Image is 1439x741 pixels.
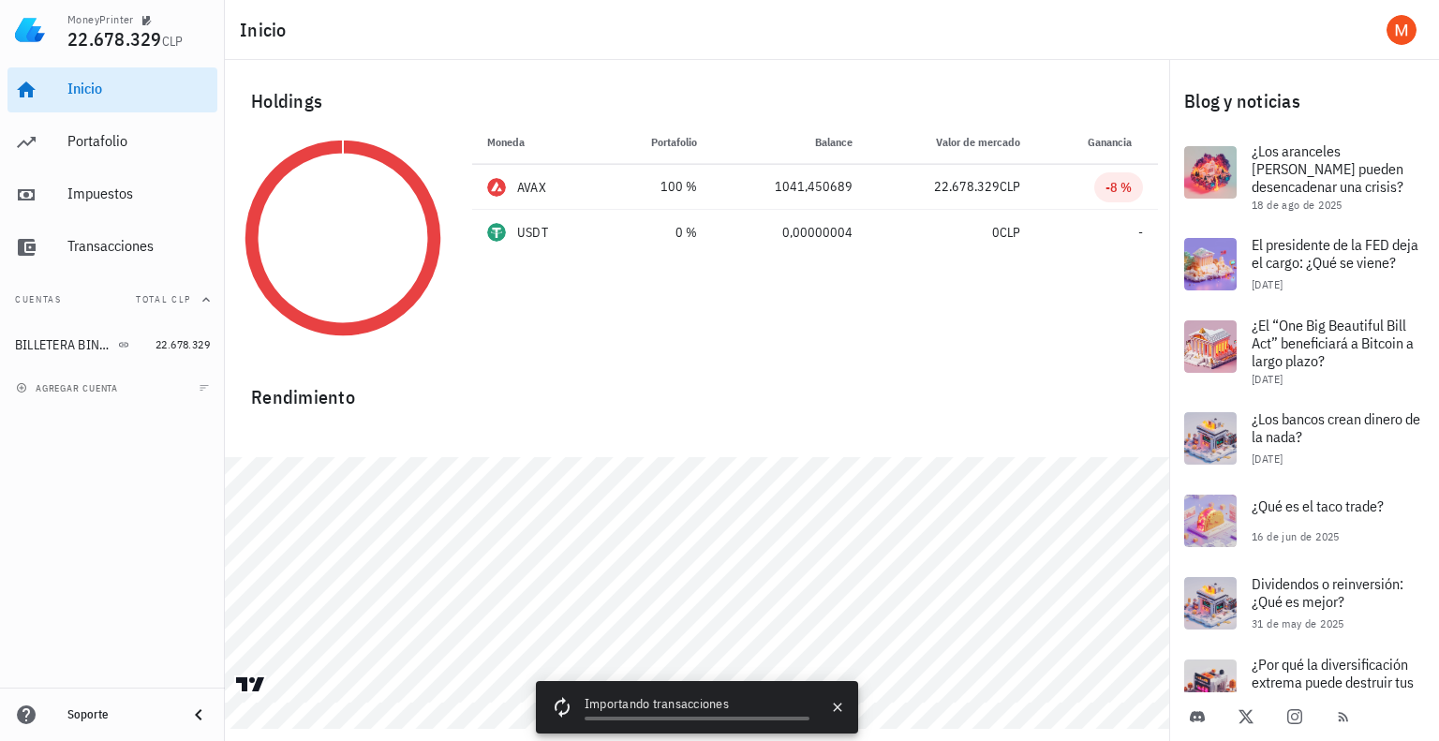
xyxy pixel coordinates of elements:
[618,177,698,197] div: 100 %
[1000,224,1020,241] span: CLP
[7,277,217,322] button: CuentasTotal CLP
[1169,131,1439,223] a: ¿Los aranceles [PERSON_NAME] pueden desencadenar una crisis? 18 de ago de 2025
[1169,480,1439,562] a: ¿Qué es el taco trade? 16 de jun de 2025
[67,132,210,150] div: Portafolio
[868,120,1035,165] th: Valor de mercado
[1252,409,1420,446] span: ¿Los bancos crean dinero de la nada?
[240,15,294,45] h1: Inicio
[1387,15,1417,45] div: avatar
[487,223,506,242] div: USDT-icon
[236,71,1158,131] div: Holdings
[67,12,134,27] div: MoneyPrinter
[1169,71,1439,131] div: Blog y noticias
[727,223,853,243] div: 0,00000004
[11,378,126,397] button: agregar cuenta
[517,223,548,242] div: USDT
[234,675,267,693] a: Charting by TradingView
[1000,178,1020,195] span: CLP
[1252,616,1344,630] span: 31 de may de 2025
[1252,316,1414,370] span: ¿El “One Big Beautiful Bill Act” beneficiará a Bitcoin a largo plazo?
[20,382,118,394] span: agregar cuenta
[585,694,809,717] div: Importando transacciones
[1252,655,1414,709] span: ¿Por qué la diversificación extrema puede destruir tus inversiones?
[7,120,217,165] a: Portafolio
[487,178,506,197] div: AVAX-icon
[15,337,114,353] div: BILLETERA BINANCE
[618,223,698,243] div: 0 %
[162,33,184,50] span: CLP
[1252,529,1340,543] span: 16 de jun de 2025
[472,120,603,165] th: Moneda
[1169,562,1439,645] a: Dividendos o reinversión: ¿Qué es mejor? 31 de may de 2025
[136,293,191,305] span: Total CLP
[1252,574,1403,611] span: Dividendos o reinversión: ¿Qué es mejor?
[1169,223,1439,305] a: El presidente de la FED deja el cargo: ¿Qué se viene? [DATE]
[1252,277,1283,291] span: [DATE]
[7,172,217,217] a: Impuestos
[67,707,172,722] div: Soporte
[1252,198,1343,212] span: 18 de ago de 2025
[603,120,713,165] th: Portafolio
[1252,452,1283,466] span: [DATE]
[517,178,546,197] div: AVAX
[1138,224,1143,241] span: -
[992,224,1000,241] span: 0
[67,26,162,52] span: 22.678.329
[67,237,210,255] div: Transacciones
[236,367,1158,412] div: Rendimiento
[934,178,1000,195] span: 22.678.329
[15,15,45,45] img: LedgiFi
[1169,645,1439,736] a: ¿Por qué la diversificación extrema puede destruir tus inversiones?
[7,322,217,367] a: BILLETERA BINANCE 22.678.329
[1169,305,1439,397] a: ¿El “One Big Beautiful Bill Act” beneficiará a Bitcoin a largo plazo? [DATE]
[712,120,868,165] th: Balance
[7,67,217,112] a: Inicio
[1252,235,1418,272] span: El presidente de la FED deja el cargo: ¿Qué se viene?
[156,337,210,351] span: 22.678.329
[1252,141,1403,196] span: ¿Los aranceles [PERSON_NAME] pueden desencadenar una crisis?
[1088,135,1143,149] span: Ganancia
[1252,372,1283,386] span: [DATE]
[7,225,217,270] a: Transacciones
[1252,496,1384,515] span: ¿Qué es el taco trade?
[727,177,853,197] div: 1041,450689
[1169,397,1439,480] a: ¿Los bancos crean dinero de la nada? [DATE]
[67,185,210,202] div: Impuestos
[1105,178,1132,197] div: -8 %
[67,80,210,97] div: Inicio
